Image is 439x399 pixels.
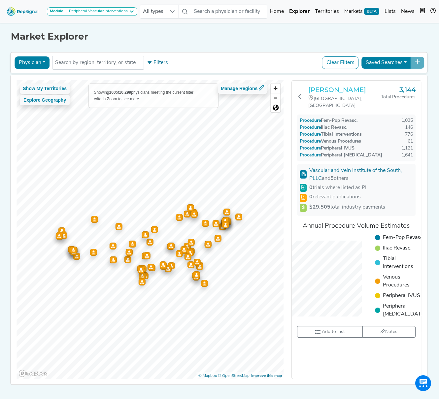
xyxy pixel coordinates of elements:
strong: Module [50,9,63,13]
span: Add to List [322,328,345,335]
strong: 0 [309,185,313,190]
div: Map marker [124,256,131,263]
div: Map marker [184,211,191,217]
div: Map marker [193,273,200,280]
div: Map marker [60,232,67,239]
div: 1,121 [401,145,413,152]
div: Map marker [176,250,183,257]
div: Map marker [139,279,146,285]
div: Map marker [196,262,203,269]
div: Map marker [139,273,146,280]
button: Clear Filters [322,56,359,69]
button: Saved Searches [361,56,411,69]
div: Map marker [213,220,219,227]
a: MarketsBETA [342,5,382,18]
button: Show My Territories [20,83,70,94]
div: Map marker [222,217,229,224]
div: Map marker [142,231,149,238]
div: Map marker [181,246,187,253]
div: Map marker [147,239,153,246]
div: Map marker [91,216,98,223]
div: Annual Procedure Volume Estimates [297,221,416,231]
span: total industry payments [309,205,385,210]
div: Map marker [56,233,63,240]
div: Map marker [196,263,203,270]
div: 1,641 [401,152,413,159]
button: ModulePeripheral Vascular Interventions [47,7,137,16]
div: Map marker [202,220,209,227]
strong: 0 [309,194,313,200]
span: trials where listed as PI [309,184,366,192]
button: Physician [15,56,50,69]
button: Zoom out [271,93,280,103]
button: Manage Regions [218,83,267,94]
div: Map marker [90,249,97,256]
div: Map marker [144,252,151,259]
a: [PERSON_NAME] [308,86,381,94]
div: Map marker [168,242,175,249]
div: Peripheral Vascular Interventions [66,9,128,14]
a: Home [267,5,287,18]
div: Fem-Pop Revasc. [300,117,357,124]
div: Map marker [160,263,167,270]
div: Map marker [223,209,230,216]
canvas: Map [17,80,284,380]
span: All types [140,5,166,18]
div: Map marker [201,280,208,287]
div: Map marker [222,221,229,228]
b: 10,299 [119,90,131,95]
h1: Market Explorer [11,31,428,42]
div: Map marker [137,265,144,272]
li: Fem-Pop Revasc. [375,234,427,242]
li: Peripheral IVUS [375,292,427,300]
a: Vascular and Vein Institute of the South, PLLC [309,168,402,181]
a: News [398,5,417,18]
div: Map marker [192,272,199,279]
div: Map marker [73,253,80,260]
div: Map marker [187,261,194,268]
div: and others [322,175,349,183]
a: Explorer [287,5,312,18]
div: 61 [408,138,413,145]
span: Procedure [306,125,321,130]
li: Tibial Interventions [375,255,427,271]
span: Procedure [306,146,321,151]
div: Map marker [151,226,158,233]
div: Map marker [142,252,149,259]
div: Map marker [110,243,117,249]
div: Map marker [160,261,167,268]
div: Map marker [219,223,226,230]
span: Procedure [306,118,321,123]
button: Reset bearing to north [271,103,280,112]
div: Map marker [215,235,221,242]
div: 1,035 [401,117,413,124]
div: Map marker [70,249,77,255]
span: BETA [364,8,379,15]
input: Search by region, territory, or state [55,59,141,67]
div: Map marker [222,220,229,227]
li: Venous Procedures [375,273,427,289]
div: Map marker [70,247,77,254]
div: Map marker [222,217,229,224]
div: Map marker [187,204,194,211]
div: Map marker [149,264,155,271]
div: Map marker [188,248,195,255]
a: Mapbox [198,374,217,378]
button: Add to List [297,326,363,338]
div: Venous Procedures [300,138,361,145]
span: Procedure [306,153,321,158]
div: Map marker [194,259,201,266]
div: toolbar [297,326,416,338]
div: Map marker [68,246,75,253]
div: Map marker [110,256,117,263]
div: Map marker [148,264,154,271]
div: Map marker [185,253,191,260]
div: Map marker [176,214,183,221]
div: Map marker [223,217,230,224]
div: Map marker [191,211,198,218]
div: Map marker [69,247,76,254]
